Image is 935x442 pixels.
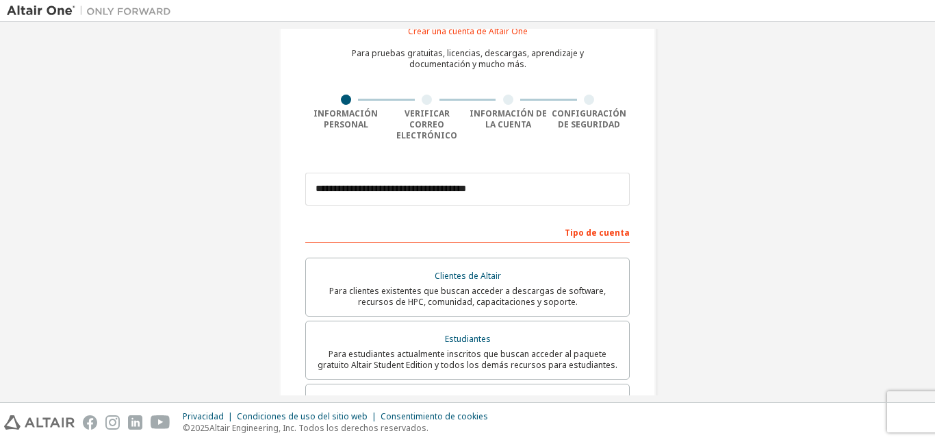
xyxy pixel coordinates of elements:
font: Altair Engineering, Inc. Todos los derechos reservados. [209,422,428,434]
font: Tipo de cuenta [565,227,630,238]
font: documentación y mucho más. [409,58,526,70]
font: Configuración de seguridad [552,108,626,130]
font: Condiciones de uso del sitio web [237,410,368,422]
font: Para clientes existentes que buscan acceder a descargas de software, recursos de HPC, comunidad, ... [329,285,606,308]
font: Estudiantes [445,333,491,345]
img: altair_logo.svg [4,415,75,430]
font: Consentimiento de cookies [381,410,488,422]
font: Clientes de Altair [435,270,501,282]
font: Verificar correo electrónico [396,108,457,141]
font: Para estudiantes actualmente inscritos que buscan acceder al paquete gratuito Altair Student Edit... [318,348,617,371]
img: Altair Uno [7,4,178,18]
img: youtube.svg [151,415,170,430]
font: Información personal [313,108,378,130]
font: © [183,422,190,434]
img: instagram.svg [105,415,120,430]
font: 2025 [190,422,209,434]
font: Crear una cuenta de Altair One [408,25,528,37]
img: linkedin.svg [128,415,142,430]
font: Privacidad [183,410,224,422]
img: facebook.svg [83,415,97,430]
font: Información de la cuenta [470,108,547,130]
font: Para pruebas gratuitas, licencias, descargas, aprendizaje y [352,47,584,59]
